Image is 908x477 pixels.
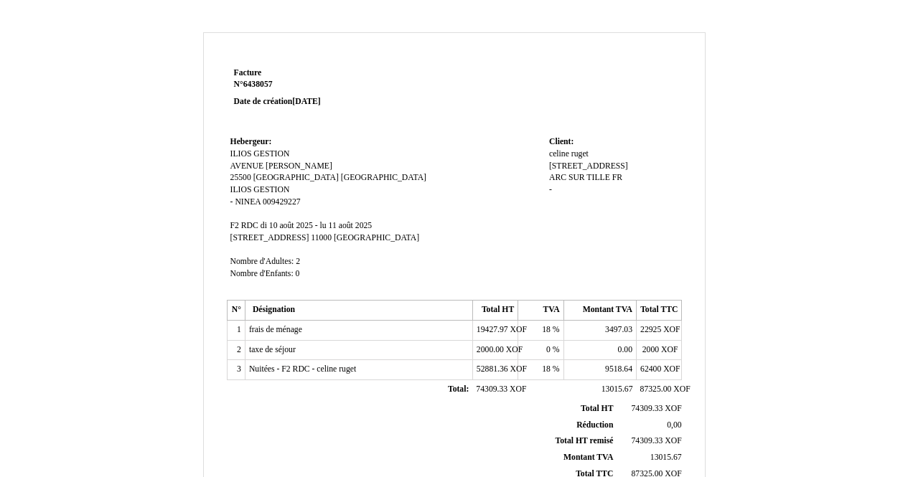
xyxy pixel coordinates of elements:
strong: Date de création [234,97,321,106]
span: Nombre d'Adultes: [230,257,294,266]
th: Désignation [245,301,472,321]
span: 11000 [311,233,332,242]
span: [GEOGRAPHIC_DATA] [253,173,339,182]
span: FR [612,173,622,182]
td: % [518,321,563,341]
span: ILIOS [230,185,252,194]
span: 22925 [640,325,661,334]
span: frais de ménage [249,325,302,334]
td: % [518,340,563,360]
span: F2 RDC [230,221,258,230]
span: ILIOS GESTION [230,149,290,159]
td: % [518,360,563,380]
span: 74309.33 [476,384,507,394]
span: [STREET_ADDRESS] [230,233,309,242]
span: 74309.33 [632,404,663,413]
span: 52881.36 [477,364,508,374]
th: Total TTC [637,301,682,321]
td: XOF [616,401,684,417]
span: di 10 août 2025 - lu 11 août 2025 [261,221,372,230]
td: XOF [472,340,518,360]
span: 87325.00 [640,384,672,394]
span: 18 [542,364,551,374]
span: 25500 [230,173,251,182]
span: 6438057 [243,80,273,89]
td: XOF [472,321,518,341]
td: 3 [227,360,245,380]
span: 62400 [640,364,661,374]
td: 2 [227,340,245,360]
span: 3497.03 [605,325,632,334]
th: Total HT [472,301,518,321]
th: Montant TVA [563,301,636,321]
span: 13015.67 [650,453,682,462]
span: Nombre d'Enfants: [230,269,294,278]
span: 0,00 [667,420,681,430]
td: XOF [637,360,682,380]
span: 0 [296,269,300,278]
span: 0.00 [618,345,632,354]
td: 1 [227,321,245,341]
span: celine [549,149,569,159]
span: 2000.00 [477,345,504,354]
span: 9518.64 [605,364,632,374]
span: Total HT [581,404,613,413]
span: ruget [571,149,589,159]
span: Réduction [576,420,613,430]
span: 2000 [642,345,659,354]
span: Client: [549,137,574,146]
span: - [549,185,552,194]
span: 18 [542,325,551,334]
span: ARC SUR TILLE [549,173,610,182]
td: XOF [637,321,682,341]
span: taxe de séjour [249,345,296,354]
td: XOF [472,360,518,380]
span: Montant TVA [563,453,613,462]
td: XOF [637,380,682,400]
span: 74309.33 [632,436,663,445]
span: 0 [546,345,551,354]
span: 2 [296,257,300,266]
span: 19427.97 [477,325,508,334]
span: 13015.67 [602,384,633,394]
span: Facture [234,68,262,77]
span: [GEOGRAPHIC_DATA] [334,233,419,242]
td: XOF [616,433,684,450]
span: Hebergeur: [230,137,272,146]
span: Nuitées - F2 RDC - celine ruget [249,364,356,374]
strong: N° [234,79,406,90]
th: TVA [518,301,563,321]
span: [DATE] [292,97,320,106]
span: - [230,197,233,207]
span: AVENUE [PERSON_NAME] [230,161,332,171]
span: [GEOGRAPHIC_DATA] [341,173,426,182]
td: XOF [637,340,682,360]
span: NINEA 009429227 [235,197,300,207]
td: XOF [472,380,518,400]
span: GESTION [253,185,289,194]
th: N° [227,301,245,321]
span: Total: [448,384,469,394]
span: Total HT remisé [555,436,613,445]
span: [STREET_ADDRESS] [549,161,628,171]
